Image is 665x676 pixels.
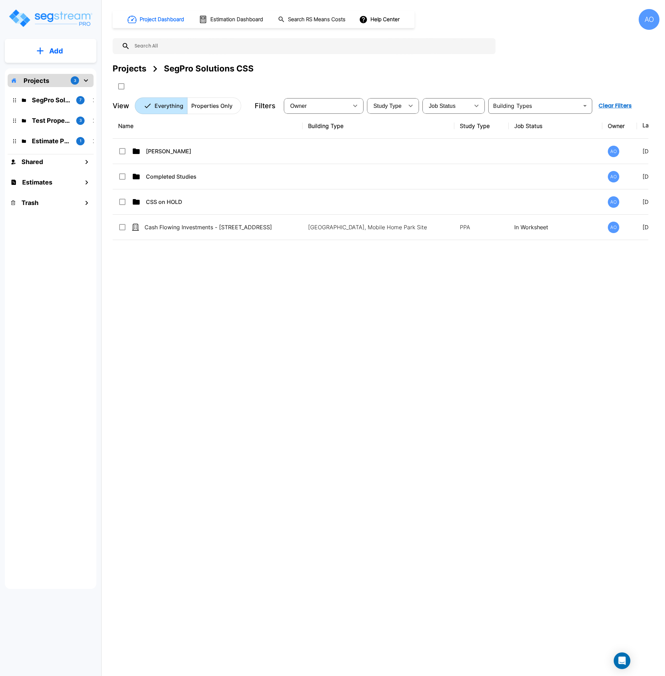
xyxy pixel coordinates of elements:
div: Platform [135,97,241,114]
h1: Shared [21,157,43,166]
button: Clear Filters [596,99,635,113]
p: Filters [255,101,275,111]
p: 7 [79,97,81,103]
div: Select [424,96,470,115]
p: [PERSON_NAME] [146,147,301,155]
p: Completed Studies [146,172,301,181]
button: Open [580,101,590,111]
p: Everything [155,102,183,110]
button: Help Center [358,13,402,26]
p: Cash Flowing Investments - [STREET_ADDRESS] [145,223,300,231]
div: Select [285,96,348,115]
div: AO [608,222,619,233]
button: Everything [135,97,187,114]
input: Building Types [490,101,579,111]
p: Add [49,46,63,56]
p: View [113,101,129,111]
th: Owner [602,113,637,139]
div: AO [608,146,619,157]
p: 3 [79,118,82,123]
h1: Search RS Means Costs [288,16,345,24]
button: Properties Only [187,97,241,114]
th: Study Type [454,113,509,139]
button: Add [5,41,96,61]
p: Estimate Property [32,136,71,146]
img: Logo [8,8,93,28]
th: Name [113,113,303,139]
span: Study Type [373,103,401,109]
div: Projects [113,62,146,75]
p: In Worksheet [514,223,597,231]
h1: Estimation Dashboard [210,16,263,24]
div: AO [608,196,619,208]
button: Search RS Means Costs [275,13,349,26]
button: Project Dashboard [125,12,188,27]
div: AO [608,171,619,182]
p: Projects [24,76,49,85]
div: AO [639,9,659,30]
p: Properties Only [191,102,233,110]
p: CSS on HOLD [146,198,301,206]
h1: Project Dashboard [140,16,184,24]
input: Search All [130,38,492,54]
span: Owner [290,103,307,109]
div: Select [368,96,404,115]
p: 1 [80,138,81,144]
div: Open Intercom Messenger [614,652,630,669]
h1: Trash [21,198,38,207]
p: 3 [74,78,76,84]
p: [GEOGRAPHIC_DATA], Mobile Home Park Site [308,223,460,231]
p: PPA [460,223,503,231]
p: SegPro Solutions CSS [32,95,71,105]
h1: Estimates [22,178,52,187]
th: Building Type [303,113,454,139]
span: Job Status [429,103,455,109]
div: SegPro Solutions CSS [164,62,254,75]
button: SelectAll [114,79,128,93]
button: Estimation Dashboard [196,12,267,27]
th: Job Status [509,113,602,139]
p: Test Property Folder [32,116,71,125]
